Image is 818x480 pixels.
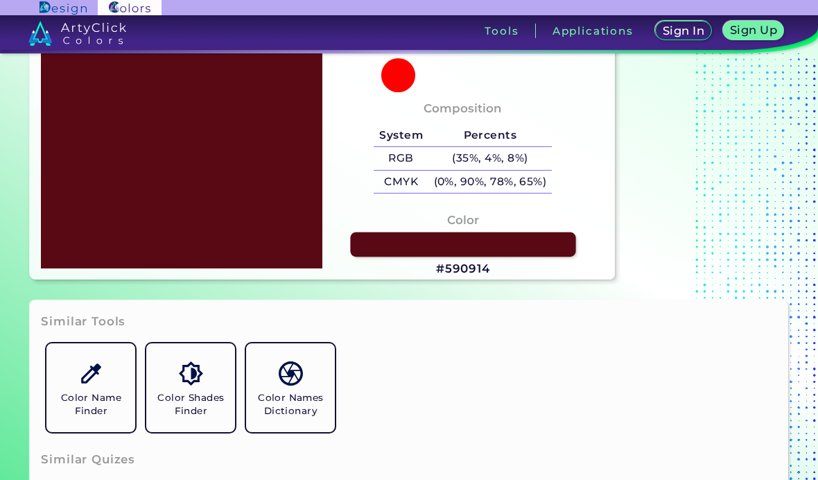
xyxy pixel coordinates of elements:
[152,391,229,418] h5: Color Shades Finder
[726,22,781,40] a: Sign Up
[436,261,490,277] h3: #590914
[79,361,103,386] img: icon_color_name_finder.svg
[40,1,86,15] img: ArtyClick Design logo
[279,361,303,386] img: icon_color_names_dictionary.svg
[52,391,130,418] h5: Color Name Finder
[665,26,702,36] h5: Sign In
[552,26,634,36] h3: Applications
[447,210,479,230] h4: Color
[28,21,126,46] img: logo_artyclick_colors_white.svg
[374,171,428,194] h5: CMYK
[428,124,552,147] h5: Percents
[41,338,141,438] a: Color Name Finder
[658,22,708,40] a: Sign In
[141,338,241,438] a: Color Shades Finder
[732,25,775,35] h5: Sign Up
[252,391,329,418] h5: Color Names Dictionary
[485,26,519,36] h3: Tools
[428,171,552,194] h5: (0%, 90%, 78%, 65%)
[241,338,340,438] a: Color Names Dictionary
[428,147,552,170] h5: (35%, 4%, 8%)
[41,452,135,468] h3: Similar Quizes
[424,98,502,119] h4: Composition
[374,124,428,147] h5: System
[41,314,125,330] h3: Similar Tools
[179,361,203,386] img: icon_color_shades.svg
[374,147,428,170] h5: RGB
